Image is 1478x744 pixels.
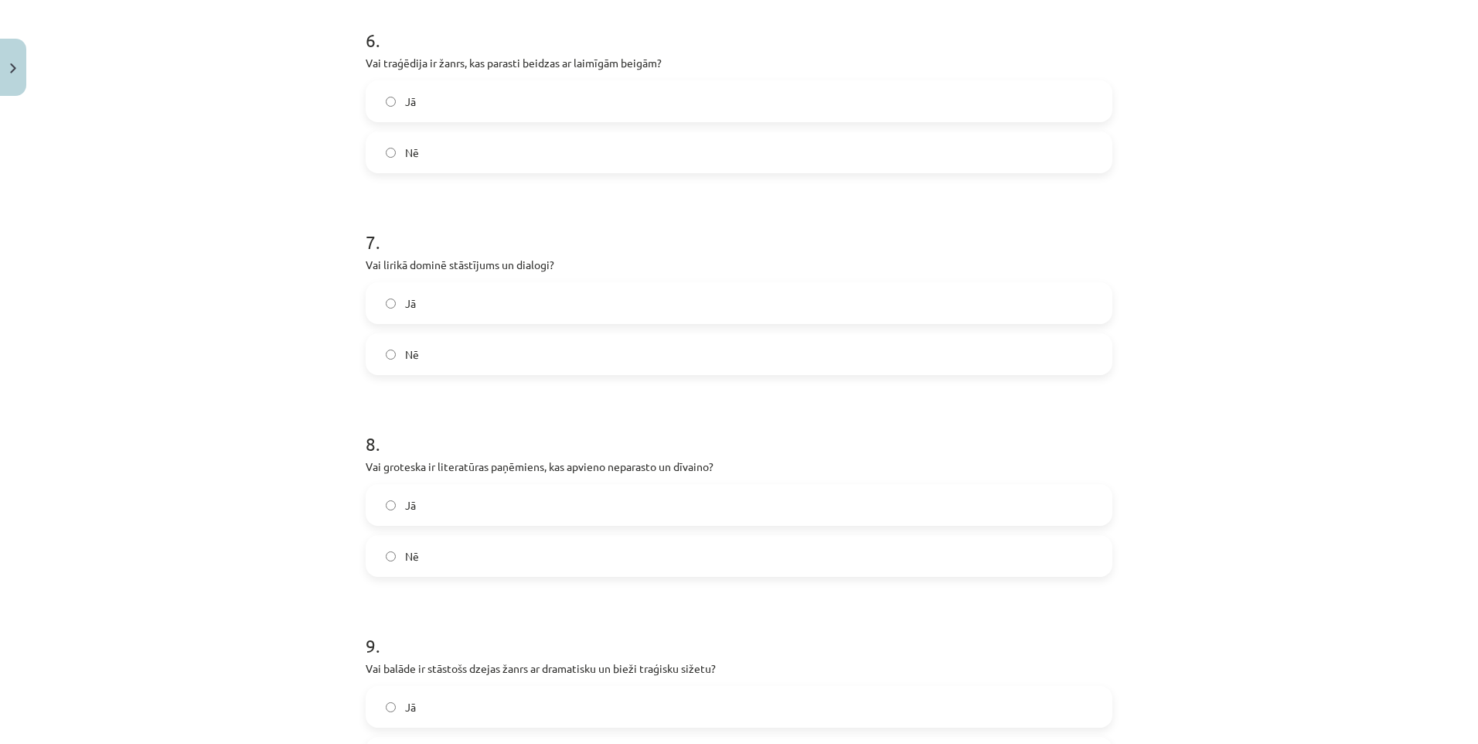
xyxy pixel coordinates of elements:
[405,548,419,565] span: Nē
[386,97,396,107] input: Jā
[405,295,416,312] span: Jā
[366,459,1112,475] p: Vai groteska ir literatūras paņēmiens, kas apvieno neparasto un dīvaino?
[386,551,396,561] input: Nē
[405,145,419,161] span: Nē
[366,204,1112,252] h1: 7 .
[366,257,1112,273] p: Vai lirikā dominē stāstījums un dialogi?
[405,346,419,363] span: Nē
[366,406,1112,454] h1: 8 .
[386,148,396,158] input: Nē
[386,350,396,360] input: Nē
[405,94,416,110] span: Jā
[386,299,396,309] input: Jā
[405,497,416,514] span: Jā
[405,699,416,715] span: Jā
[366,2,1112,50] h1: 6 .
[10,63,16,73] img: icon-close-lesson-0947bae3869378f0d4975bcd49f059093ad1ed9edebbc8119c70593378902aed.svg
[386,500,396,510] input: Jā
[366,608,1112,656] h1: 9 .
[366,660,1112,677] p: Vai balāde ir stāstošs dzejas žanrs ar dramatisku un bieži traģisku sižetu?
[386,702,396,712] input: Jā
[366,55,1112,71] p: Vai traģēdija ir žanrs, kas parasti beidzas ar laimīgām beigām?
